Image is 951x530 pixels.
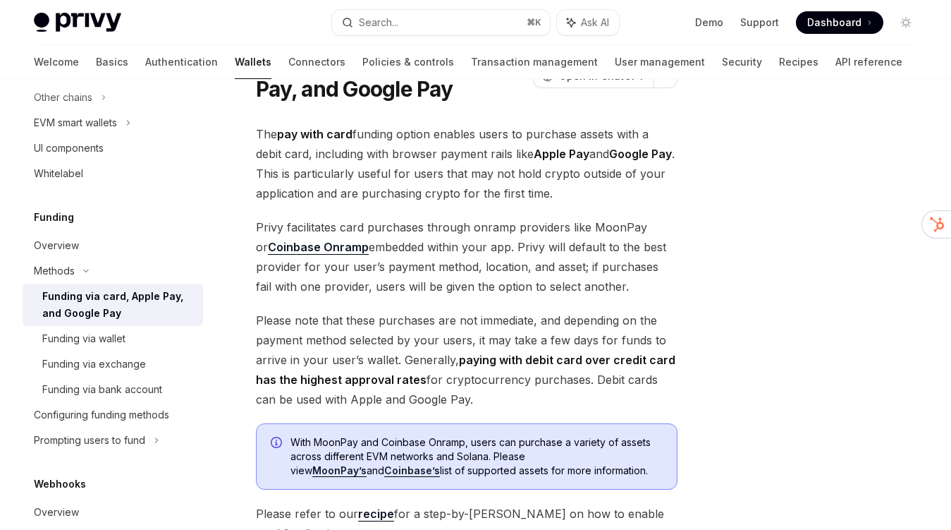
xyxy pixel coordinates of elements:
[145,45,218,79] a: Authentication
[288,45,345,79] a: Connectors
[34,237,79,254] div: Overview
[796,11,883,34] a: Dashboard
[277,127,352,141] strong: pay with card
[256,311,677,409] span: Please note that these purchases are not immediate, and depending on the payment method selected ...
[34,504,79,521] div: Overview
[42,288,195,322] div: Funding via card, Apple Pay, and Google Pay
[235,45,271,79] a: Wallets
[471,45,598,79] a: Transaction management
[34,140,104,157] div: UI components
[34,406,169,423] div: Configuring funding methods
[34,13,121,32] img: light logo
[779,45,818,79] a: Recipes
[615,45,705,79] a: User management
[23,233,203,258] a: Overview
[42,330,125,347] div: Funding via wallet
[695,16,723,30] a: Demo
[256,217,677,296] span: Privy facilitates card purchases through onramp providers like MoonPay or embedded within your ap...
[332,10,550,35] button: Search...⌘K
[34,209,74,226] h5: Funding
[34,432,145,449] div: Prompting users to fund
[23,135,203,161] a: UI components
[256,124,677,203] span: The funding option enables users to purchase assets with a debit card, including with browser pay...
[34,476,86,493] h5: Webhooks
[290,435,663,478] span: With MoonPay and Coinbase Onramp, users can purchase a variety of assets across different EVM net...
[34,263,75,279] div: Methods
[384,464,440,477] a: Coinbase’s
[312,464,367,477] a: MoonPay’s
[359,14,398,31] div: Search...
[23,351,203,377] a: Funding via exchange
[722,45,762,79] a: Security
[34,114,117,131] div: EVM smart wallets
[34,45,79,79] a: Welcome
[534,147,589,161] strong: Apple Pay
[271,437,285,451] svg: Info
[358,507,394,522] a: recipe
[23,377,203,402] a: Funding via bank account
[807,16,861,30] span: Dashboard
[362,45,454,79] a: Policies & controls
[256,353,675,387] strong: paying with debit card over credit card has the highest approval rates
[23,500,203,525] a: Overview
[268,240,369,255] a: Coinbase Onramp
[609,147,672,161] strong: Google Pay
[42,381,162,398] div: Funding via bank account
[740,16,779,30] a: Support
[835,45,902,79] a: API reference
[527,17,541,28] span: ⌘ K
[23,284,203,326] a: Funding via card, Apple Pay, and Google Pay
[96,45,128,79] a: Basics
[581,16,609,30] span: Ask AI
[23,161,203,186] a: Whitelabel
[23,402,203,428] a: Configuring funding methods
[23,326,203,351] a: Funding via wallet
[42,356,146,373] div: Funding via exchange
[557,10,619,35] button: Ask AI
[895,11,917,34] button: Toggle dark mode
[34,165,83,182] div: Whitelabel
